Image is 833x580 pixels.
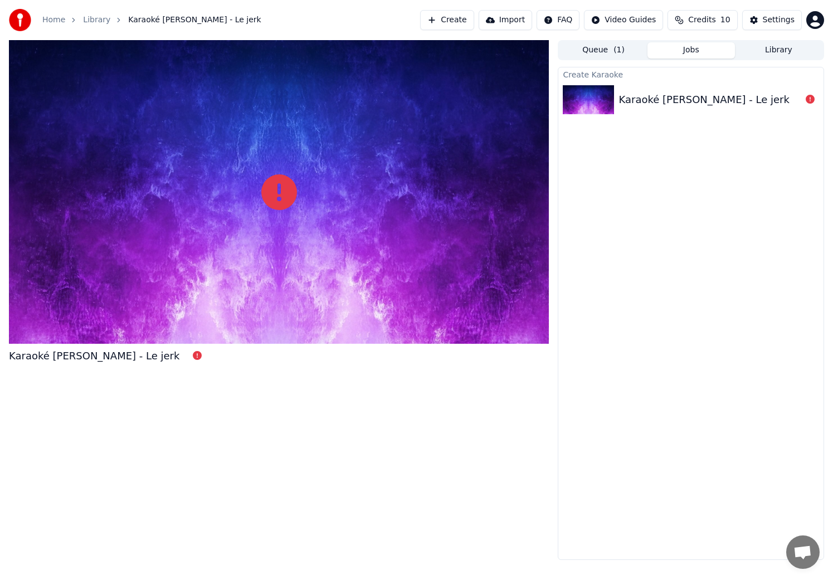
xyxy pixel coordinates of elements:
[479,10,532,30] button: Import
[720,14,730,26] span: 10
[742,10,802,30] button: Settings
[584,10,663,30] button: Video Guides
[42,14,65,26] a: Home
[128,14,261,26] span: Karaoké [PERSON_NAME] - Le jerk
[618,92,789,108] div: Karaoké [PERSON_NAME] - Le jerk
[420,10,474,30] button: Create
[9,348,179,364] div: Karaoké [PERSON_NAME] - Le jerk
[688,14,715,26] span: Credits
[735,42,822,59] button: Library
[668,10,737,30] button: Credits10
[42,14,261,26] nav: breadcrumb
[9,9,31,31] img: youka
[83,14,110,26] a: Library
[559,42,647,59] button: Queue
[786,535,820,569] a: Open chat
[647,42,735,59] button: Jobs
[558,67,824,81] div: Create Karaoke
[537,10,579,30] button: FAQ
[613,45,625,56] span: ( 1 )
[763,14,795,26] div: Settings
